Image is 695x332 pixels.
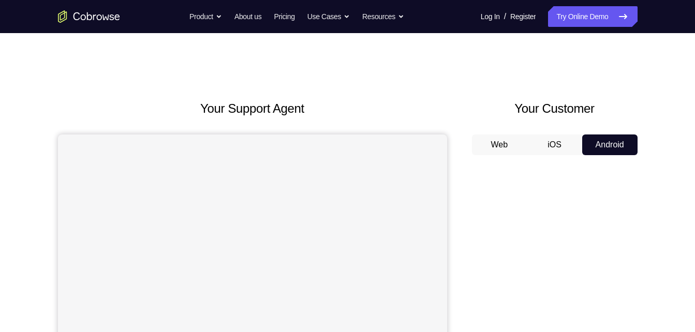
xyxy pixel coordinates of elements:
a: Pricing [274,6,294,27]
button: iOS [527,134,582,155]
h2: Your Support Agent [58,99,447,118]
a: Try Online Demo [548,6,637,27]
a: Log In [481,6,500,27]
button: Android [582,134,638,155]
h2: Your Customer [472,99,638,118]
button: Use Cases [307,6,350,27]
a: Register [510,6,536,27]
button: Web [472,134,527,155]
button: Product [189,6,222,27]
button: Resources [362,6,404,27]
span: / [504,10,506,23]
a: Go to the home page [58,10,120,23]
a: About us [234,6,261,27]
